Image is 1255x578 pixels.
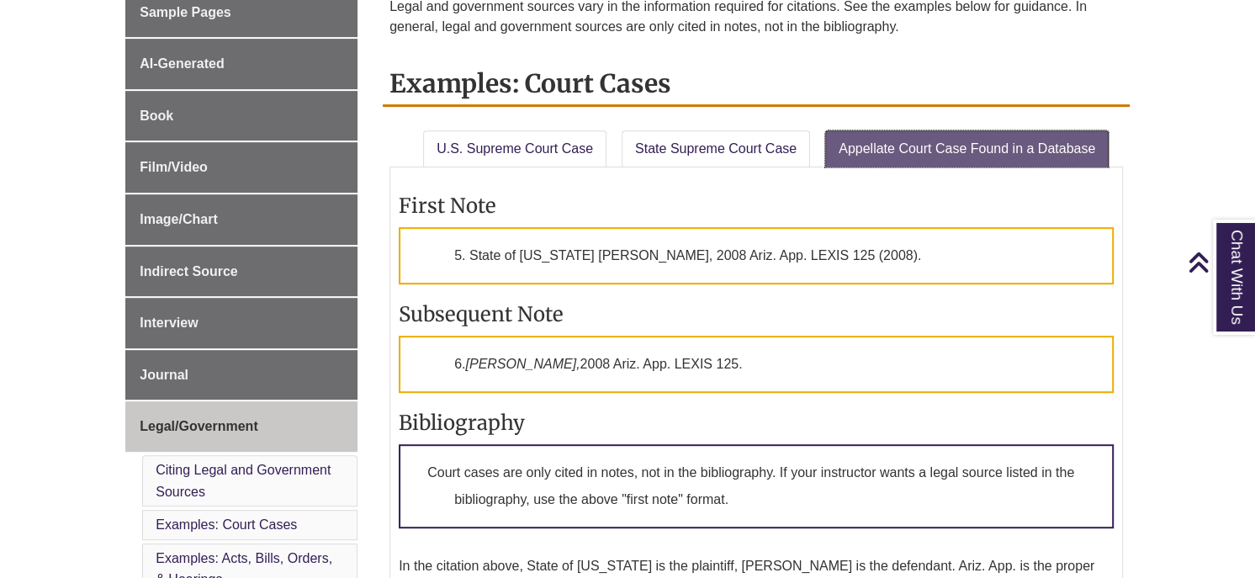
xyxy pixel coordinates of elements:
[140,264,237,278] span: Indirect Source
[125,91,357,141] a: Book
[140,316,198,330] span: Interview
[125,298,357,348] a: Interview
[399,193,1114,219] h3: First Note
[140,368,188,382] span: Journal
[399,227,1114,284] p: 5. State of [US_STATE] [PERSON_NAME], 2008 Ariz. App. LEXIS 125 (2008).
[399,336,1114,393] p: 6. 2008 Ariz. App. LEXIS 125.
[125,142,357,193] a: Film/Video
[622,130,810,167] a: State Supreme Court Case
[1188,251,1251,273] a: Back to Top
[140,212,217,226] span: Image/Chart
[140,5,231,19] span: Sample Pages
[140,160,208,174] span: Film/Video
[423,130,606,167] a: U.S. Supreme Court Case
[140,109,173,123] span: Book
[125,350,357,400] a: Journal
[383,62,1130,107] h2: Examples: Court Cases
[465,357,580,371] em: [PERSON_NAME],
[125,247,357,297] a: Indirect Source
[125,39,357,89] a: AI-Generated
[140,56,224,71] span: AI-Generated
[125,401,357,452] a: Legal/Government
[156,463,331,499] a: Citing Legal and Government Sources
[140,419,257,433] span: Legal/Government
[825,130,1109,167] a: Appellate Court Case Found in a Database
[156,517,297,532] a: Examples: Court Cases
[399,410,1114,436] h3: Bibliography
[399,301,1114,327] h3: Subsequent Note
[399,444,1114,528] p: Court cases are only cited in notes, not in the bibliography. If your instructor wants a legal so...
[125,194,357,245] a: Image/Chart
